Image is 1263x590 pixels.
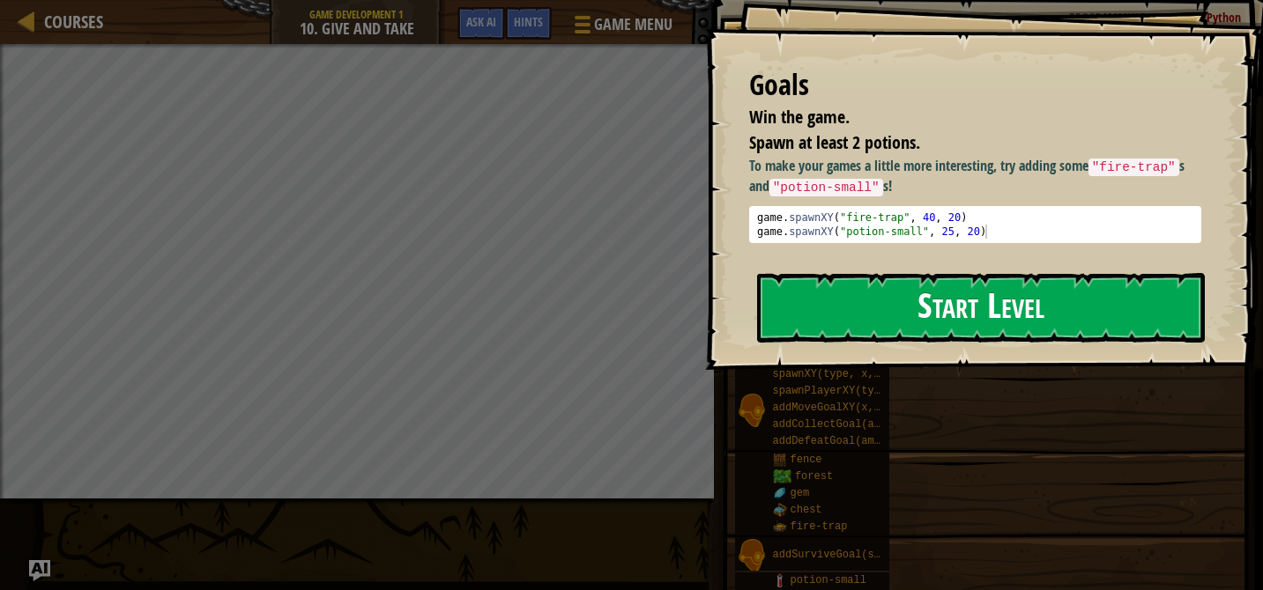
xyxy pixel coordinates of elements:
[749,65,1201,106] div: Goals
[791,487,810,499] span: gem
[1088,159,1179,176] code: "fire-trap"
[35,10,103,33] a: Courses
[773,402,894,414] span: addMoveGoalXY(x, y)
[457,7,505,40] button: Ask AI
[791,454,822,466] span: fence
[795,470,833,483] span: forest
[773,418,912,431] span: addCollectGoal(amount)
[773,469,791,483] img: trees_1.png
[773,453,787,467] img: portrait.png
[773,486,787,500] img: portrait.png
[735,539,769,572] img: portrait.png
[773,573,787,587] img: portrait.png
[791,520,848,533] span: fire-trap
[749,156,1201,197] p: To make your games a little more interesting, try adding some s and s!
[757,273,1205,343] button: Start Level
[561,7,683,48] button: Game Menu
[727,105,1197,130] li: Win the game.
[773,435,906,447] span: addDefeatGoal(amount)
[749,130,920,154] span: Spawn at least 2 potions.
[773,503,787,517] img: portrait.png
[44,10,103,33] span: Courses
[791,504,822,516] span: chest
[29,560,50,581] button: Ask AI
[727,130,1197,156] li: Spawn at least 2 potions.
[735,394,769,427] img: portrait.png
[466,13,496,30] span: Ask AI
[514,13,543,30] span: Hints
[594,13,672,36] span: Game Menu
[769,179,883,196] code: "potion-small"
[791,574,866,586] span: potion-small
[749,105,850,129] span: Win the game.
[773,520,787,534] img: portrait.png
[773,549,919,561] span: addSurviveGoal(seconds)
